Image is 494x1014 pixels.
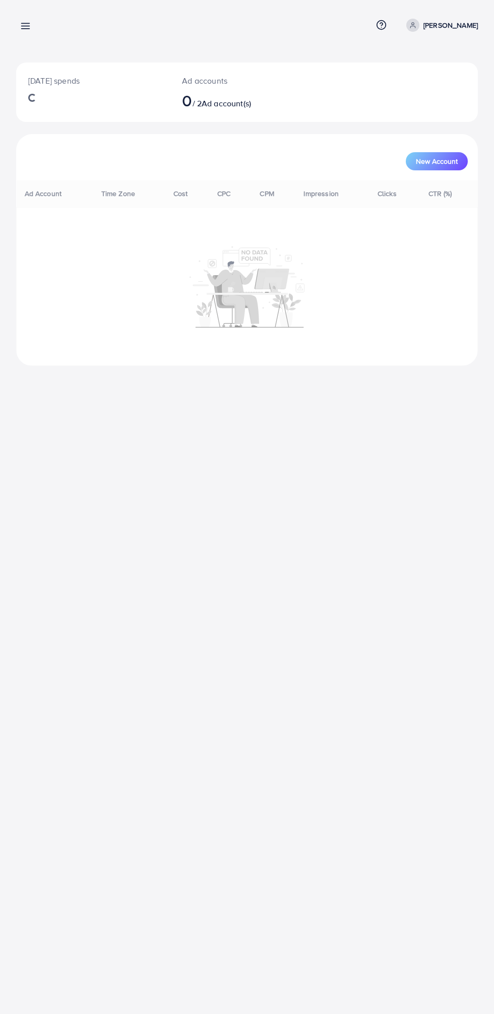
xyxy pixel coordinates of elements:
[182,91,273,110] h2: / 2
[423,19,478,31] p: [PERSON_NAME]
[402,19,478,32] a: [PERSON_NAME]
[416,158,458,165] span: New Account
[28,75,158,87] p: [DATE] spends
[182,75,273,87] p: Ad accounts
[202,98,251,109] span: Ad account(s)
[182,89,192,112] span: 0
[406,152,468,170] button: New Account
